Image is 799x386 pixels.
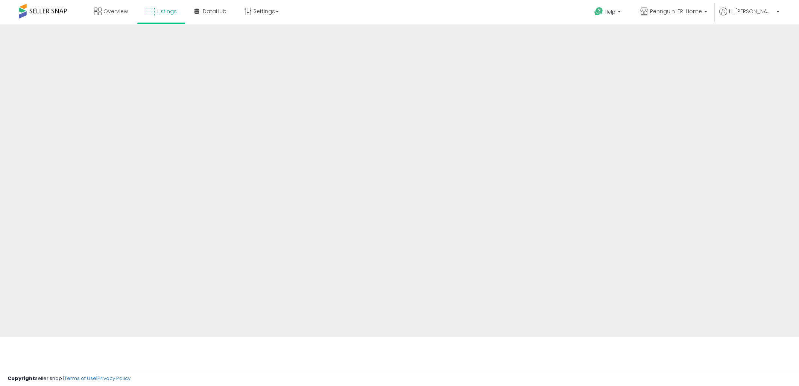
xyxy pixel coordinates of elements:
[729,8,774,15] span: Hi [PERSON_NAME]
[594,7,603,16] i: Get Help
[203,8,226,15] span: DataHub
[157,8,177,15] span: Listings
[719,8,779,24] a: Hi [PERSON_NAME]
[650,8,702,15] span: Pennguin-FR-Home
[103,8,128,15] span: Overview
[588,1,628,24] a: Help
[605,9,615,15] span: Help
